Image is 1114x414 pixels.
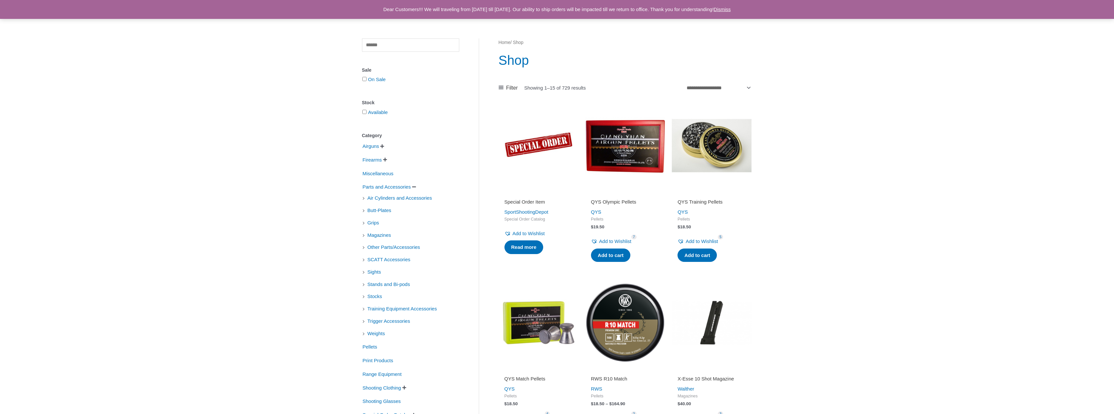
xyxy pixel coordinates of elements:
a: Stands and Bi-pods [367,281,411,286]
span: Stocks [367,291,383,302]
a: Add to Wishlist [678,237,718,246]
a: Add to cart: “QYS Training Pellets” [678,249,717,262]
span: Add to Wishlist [513,231,545,236]
nav: Breadcrumb [499,38,752,47]
a: QYS Match Pellets [504,376,573,384]
p: Showing 1–15 of 729 results [524,85,586,90]
span: Pellets [591,393,659,399]
a: Available [368,109,388,115]
span: 5 [718,235,723,239]
div: Category [362,131,459,140]
a: Filter [499,83,518,93]
h2: Special Order Item [504,199,573,205]
span:  [402,385,406,390]
a: Sights [367,269,382,274]
a: Dismiss [714,7,731,12]
span: $ [678,401,680,406]
bdi: 18.50 [504,401,518,406]
a: Weights [367,330,386,335]
span: SCATT Accessories [367,254,411,265]
span: Sights [367,266,382,278]
a: Airguns [362,143,380,149]
a: Range Equipment [362,371,402,377]
bdi: 40.00 [678,401,691,406]
a: SCATT Accessories [367,256,411,262]
a: QYS Olympic Pellets [591,199,659,207]
h1: Shop [499,51,752,69]
span: Add to Wishlist [686,238,718,244]
h2: X-Esse 10 Shot Magazine [678,376,746,382]
img: X-Esse 10 Shot Magazine [672,282,752,363]
a: Trigger Accessories [367,318,411,323]
a: Pellets [362,344,378,349]
select: Shop order [684,82,752,93]
a: QYS [591,209,601,215]
iframe: Customer reviews powered by Trustpilot [678,190,746,197]
a: Magazines [367,232,392,237]
span: – [606,401,608,406]
a: QYS [504,386,515,392]
div: Sale [362,65,459,75]
span:  [380,144,384,149]
span: Magazines [678,393,746,399]
span: Range Equipment [362,369,402,380]
img: QYS Olympic Pellets [585,106,665,186]
input: On Sale [362,77,367,81]
img: RWS R10 Match [585,282,665,363]
span: Pellets [591,217,659,222]
span: Pellets [504,393,573,399]
span:  [383,157,387,162]
a: Shooting Glasses [362,398,402,404]
div: Stock [362,98,459,107]
span: Pellets [678,217,746,222]
a: Add to Wishlist [504,229,545,238]
iframe: Customer reviews powered by Trustpilot [591,190,659,197]
span: Firearms [362,154,383,165]
a: Special Order Item [504,199,573,207]
a: Butt-Plates [367,207,392,213]
span: Add to Wishlist [599,238,631,244]
a: On Sale [368,77,386,82]
span: $ [504,401,507,406]
span: Shooting Glasses [362,396,402,407]
a: Other Parts/Accessories [367,244,421,250]
a: RWS R10 Match [591,376,659,384]
iframe: Customer reviews powered by Trustpilot [591,366,659,374]
a: Miscellaneous [362,170,394,176]
a: Home [499,40,511,45]
h2: QYS Training Pellets [678,199,746,205]
a: Add to cart: “QYS Olympic Pellets” [591,249,630,262]
span: Weights [367,328,386,339]
iframe: Customer reviews powered by Trustpilot [504,190,573,197]
span: 7 [631,235,637,239]
h2: QYS Olympic Pellets [591,199,659,205]
span: Training Equipment Accessories [367,303,438,314]
span: Print Products [362,355,394,366]
h2: QYS Match Pellets [504,376,573,382]
iframe: Customer reviews powered by Trustpilot [504,366,573,374]
a: Print Products [362,357,394,363]
a: Firearms [362,157,383,162]
a: QYS Training Pellets [678,199,746,207]
span: Grips [367,217,380,228]
span: $ [609,401,612,406]
a: Stocks [367,293,383,299]
span: Miscellaneous [362,168,394,179]
bdi: 18.50 [591,401,604,406]
bdi: 18.50 [678,224,691,229]
iframe: Customer reviews powered by Trustpilot [678,366,746,374]
span: Air Cylinders and Accessories [367,193,433,204]
h2: RWS R10 Match [591,376,659,382]
span: Other Parts/Accessories [367,242,421,253]
span: Filter [506,83,518,93]
a: Grips [367,220,380,225]
input: Available [362,110,367,114]
span: $ [591,224,594,229]
a: SportShootingDepot [504,209,548,215]
span: Magazines [367,230,392,241]
a: Air Cylinders and Accessories [367,195,433,200]
span: Trigger Accessories [367,316,411,327]
img: QYS Training Pellets [672,106,752,186]
a: X-Esse 10 Shot Magazine [678,376,746,384]
a: Walther [678,386,694,392]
